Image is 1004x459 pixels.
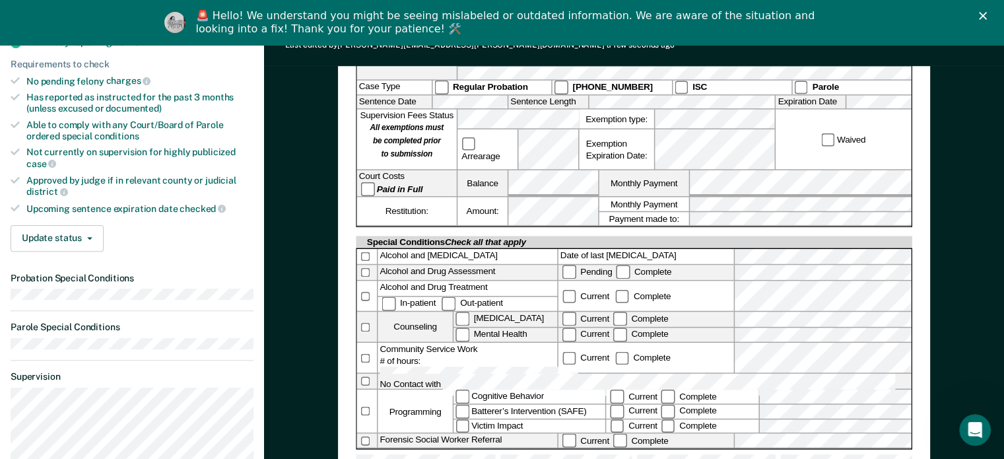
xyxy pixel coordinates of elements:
[558,250,734,265] label: Date of last [MEDICAL_DATA]
[611,405,624,419] input: Current
[611,314,671,324] label: Complete
[26,159,56,169] span: case
[615,351,629,365] input: Complete
[11,371,253,382] dt: Supervision
[453,312,557,327] label: [MEDICAL_DATA]
[617,265,630,279] input: Complete
[611,419,624,433] input: Current
[560,267,615,277] label: Pending
[607,40,675,50] span: a few seconds ago
[26,186,68,197] span: district
[11,273,253,284] dt: Probation Special Conditions
[377,184,423,194] strong: Paid in Full
[106,103,161,114] span: documented)
[613,291,673,300] label: Complete
[180,203,226,214] span: checked
[560,314,611,324] label: Current
[378,434,557,448] div: Forensic Social Worker Referral
[459,137,516,163] label: Arrearage
[378,312,452,342] div: Counseling
[554,81,568,94] input: [PHONE_NUMBER]
[380,298,440,308] label: In-patient
[819,133,867,147] label: Waived
[611,435,671,445] label: Complete
[378,265,557,281] div: Alcohol and Drug Assessment
[357,95,432,109] label: Sentence Date
[453,405,605,419] label: Batterer’s Intervention (SAFE)
[378,281,557,296] div: Alcohol and Drug Treatment
[94,131,139,141] span: conditions
[959,414,991,446] iframe: Intercom live chat
[979,12,992,20] div: Close
[370,124,444,159] strong: All exemptions must be completed prior to submission
[659,406,719,416] label: Complete
[378,390,452,433] div: Programming
[692,82,707,92] strong: ISC
[196,9,819,36] div: 🚨 Hello! We understand you might be seeing mislabeled or outdated information. We are aware of th...
[508,95,588,109] label: Sentence Length
[599,171,689,197] label: Monthly Payment
[453,390,605,404] label: Cognitive Behavior
[11,322,253,333] dt: Parole Special Conditions
[609,421,659,431] label: Current
[613,353,673,363] div: Complete
[357,110,457,170] div: Supervision Fees Status
[378,343,557,373] div: Community Service Work # of hours:
[661,419,675,433] input: Complete
[613,312,627,326] input: Complete
[457,171,508,197] label: Balance
[455,419,469,433] input: Victim Impact
[560,435,611,445] label: Current
[580,110,654,129] label: Exemption type:
[443,374,894,396] input: No Contact with
[613,328,627,341] input: Complete
[661,390,675,404] input: Complete
[613,434,627,448] input: Complete
[26,147,253,169] div: Not currently on supervision for highly publicized
[675,81,688,94] input: ISC
[615,267,674,277] label: Complete
[616,290,630,304] input: Complete
[821,133,835,147] input: Waived
[455,328,469,341] input: Mental Health
[659,391,719,401] label: Complete
[562,265,576,279] input: Pending
[609,406,659,416] label: Current
[455,405,469,419] input: Batterer’s Intervention (SAFE)
[26,203,253,215] div: Upcoming sentence expiration date
[776,95,846,109] label: Expiration Date
[560,353,611,363] label: Current
[461,137,475,151] input: Arrearage
[26,92,253,114] div: Has reported as instructed for the past 3 months (unless excused or
[382,297,396,311] input: In-patient
[562,290,576,304] input: Current
[106,75,151,86] span: charges
[609,391,659,401] label: Current
[378,250,557,265] div: Alcohol and [MEDICAL_DATA]
[453,419,605,433] label: Victim Impact
[357,197,457,226] div: Restitution:
[357,81,432,94] div: Case Type
[453,328,557,342] label: Mental Health
[455,390,469,404] input: Cognitive Behavior
[361,183,375,197] input: Paid in Full
[378,374,911,390] label: No Contact with
[599,212,689,226] label: Payment made to:
[794,81,808,94] input: Parole
[445,238,526,248] span: Check all that apply
[114,37,143,48] span: center
[659,421,719,431] label: Complete
[562,351,576,365] input: Current
[560,291,611,300] label: Current
[11,59,253,70] div: Requirements to check
[26,75,253,87] div: No pending felony
[11,225,104,252] button: Update status
[611,390,624,404] input: Current
[453,82,528,92] strong: Regular Probation
[562,328,576,341] input: Current
[365,236,528,248] div: Special Conditions
[560,329,611,339] label: Current
[442,297,456,311] input: Out-patient
[455,312,469,326] input: [MEDICAL_DATA]
[457,197,508,226] label: Amount:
